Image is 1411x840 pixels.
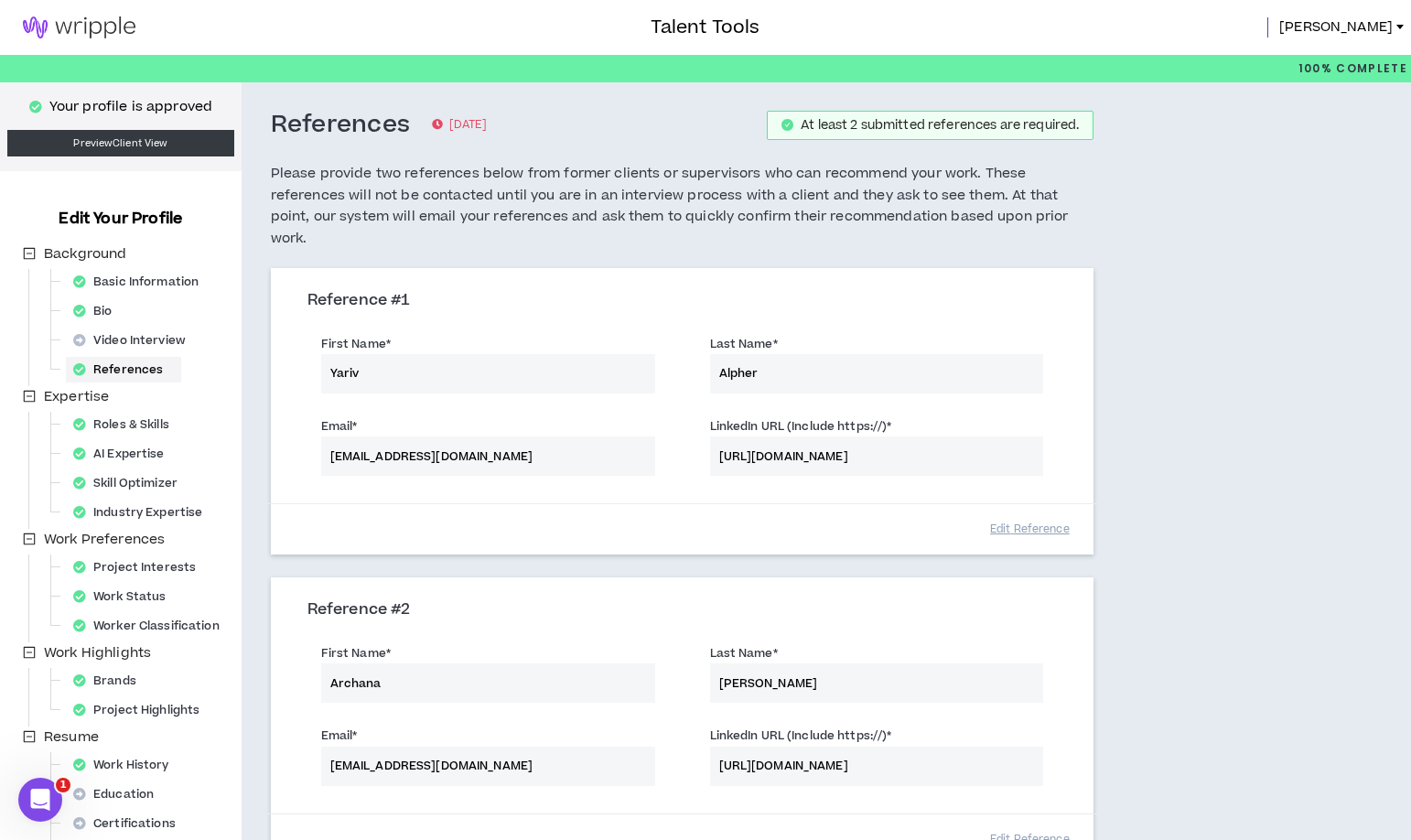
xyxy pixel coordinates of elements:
span: Background [44,244,126,264]
p: [DATE] [432,116,487,135]
h3: Reference # 2 [307,600,1058,620]
div: Work History [66,752,188,778]
div: Bio [66,298,131,324]
span: [PERSON_NAME] [1279,17,1393,38]
span: Resume [40,727,102,748]
h3: Edit Your Profile [51,208,189,230]
span: Work Highlights [40,642,155,664]
span: Expertise [40,386,113,408]
div: Project Interests [66,555,214,580]
div: Industry Expertise [66,500,221,525]
a: PreviewClient View [7,130,234,156]
div: Certifications [66,811,194,836]
h5: Please provide two references below from former clients or supervisors who can recommend your wor... [271,163,1094,250]
p: 100% [1298,55,1407,82]
iframe: Intercom live chat [18,778,62,822]
span: minus-square [23,533,36,545]
span: minus-square [23,646,36,659]
h3: Reference # 1 [307,291,1058,311]
span: Resume [44,727,99,747]
div: At least 2 submitted references are required. [801,119,1079,132]
span: Expertise [44,387,109,406]
span: Background [40,243,130,265]
div: Education [66,781,172,807]
h3: References [271,110,411,141]
div: References [66,357,181,382]
div: Project Highlights [66,697,218,723]
span: 1 [56,778,70,792]
span: Work Preferences [40,529,168,551]
div: Worker Classification [66,613,238,639]
div: Video Interview [66,328,204,353]
div: Roles & Skills [66,412,188,437]
span: minus-square [23,390,36,403]
button: Edit Reference [984,513,1075,545]
div: Brands [66,668,155,694]
div: Work Status [66,584,184,609]
span: check-circle [781,119,793,131]
span: minus-square [23,247,36,260]
div: Basic Information [66,269,217,295]
span: Work Highlights [44,643,151,662]
span: Complete [1332,60,1407,77]
h3: Talent Tools [651,14,759,41]
div: AI Expertise [66,441,183,467]
p: Your profile is approved [49,97,212,117]
span: Work Preferences [44,530,165,549]
div: Skill Optimizer [66,470,196,496]
span: minus-square [23,730,36,743]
